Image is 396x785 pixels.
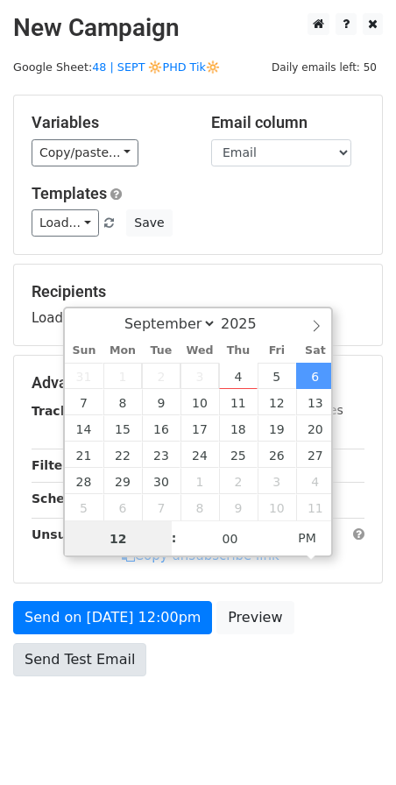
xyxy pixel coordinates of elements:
[122,548,279,563] a: Copy unsubscribe link
[274,401,343,420] label: UTM Codes
[103,345,142,357] span: Mon
[32,139,138,166] a: Copy/paste...
[180,345,219,357] span: Wed
[103,468,142,494] span: September 29, 2025
[13,601,212,634] a: Send on [DATE] 12:00pm
[296,442,335,468] span: September 27, 2025
[308,701,396,785] iframe: Chat Widget
[296,494,335,520] span: October 11, 2025
[32,527,117,541] strong: Unsubscribe
[32,282,364,301] h5: Recipients
[32,209,99,237] a: Load...
[258,389,296,415] span: September 12, 2025
[142,494,180,520] span: October 7, 2025
[180,415,219,442] span: September 17, 2025
[142,442,180,468] span: September 23, 2025
[296,468,335,494] span: October 4, 2025
[65,345,103,357] span: Sun
[177,521,284,556] input: Minute
[32,282,364,328] div: Loading...
[219,363,258,389] span: September 4, 2025
[13,13,383,43] h2: New Campaign
[32,373,364,392] h5: Advanced
[65,415,103,442] span: September 14, 2025
[180,389,219,415] span: September 10, 2025
[219,442,258,468] span: September 25, 2025
[219,389,258,415] span: September 11, 2025
[65,468,103,494] span: September 28, 2025
[265,58,383,77] span: Daily emails left: 50
[103,389,142,415] span: September 8, 2025
[216,315,279,332] input: Year
[32,458,76,472] strong: Filters
[13,643,146,676] a: Send Test Email
[142,415,180,442] span: September 16, 2025
[65,521,172,556] input: Hour
[219,468,258,494] span: October 2, 2025
[180,468,219,494] span: October 1, 2025
[180,363,219,389] span: September 3, 2025
[103,363,142,389] span: September 1, 2025
[13,60,220,74] small: Google Sheet:
[258,415,296,442] span: September 19, 2025
[219,345,258,357] span: Thu
[283,520,331,555] span: Click to toggle
[219,415,258,442] span: September 18, 2025
[180,494,219,520] span: October 8, 2025
[296,415,335,442] span: September 20, 2025
[296,363,335,389] span: September 6, 2025
[65,494,103,520] span: October 5, 2025
[258,442,296,468] span: September 26, 2025
[296,389,335,415] span: September 13, 2025
[258,468,296,494] span: October 3, 2025
[32,184,107,202] a: Templates
[216,601,293,634] a: Preview
[65,442,103,468] span: September 21, 2025
[172,520,177,555] span: :
[296,345,335,357] span: Sat
[32,404,90,418] strong: Tracking
[92,60,220,74] a: 48 | SEPT 🔆PHD Tik🔆
[103,494,142,520] span: October 6, 2025
[180,442,219,468] span: September 24, 2025
[258,363,296,389] span: September 5, 2025
[32,113,185,132] h5: Variables
[142,345,180,357] span: Tue
[219,494,258,520] span: October 9, 2025
[126,209,172,237] button: Save
[103,415,142,442] span: September 15, 2025
[211,113,364,132] h5: Email column
[265,60,383,74] a: Daily emails left: 50
[103,442,142,468] span: September 22, 2025
[142,363,180,389] span: September 2, 2025
[65,363,103,389] span: August 31, 2025
[258,494,296,520] span: October 10, 2025
[142,389,180,415] span: September 9, 2025
[65,389,103,415] span: September 7, 2025
[258,345,296,357] span: Fri
[142,468,180,494] span: September 30, 2025
[32,492,95,506] strong: Schedule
